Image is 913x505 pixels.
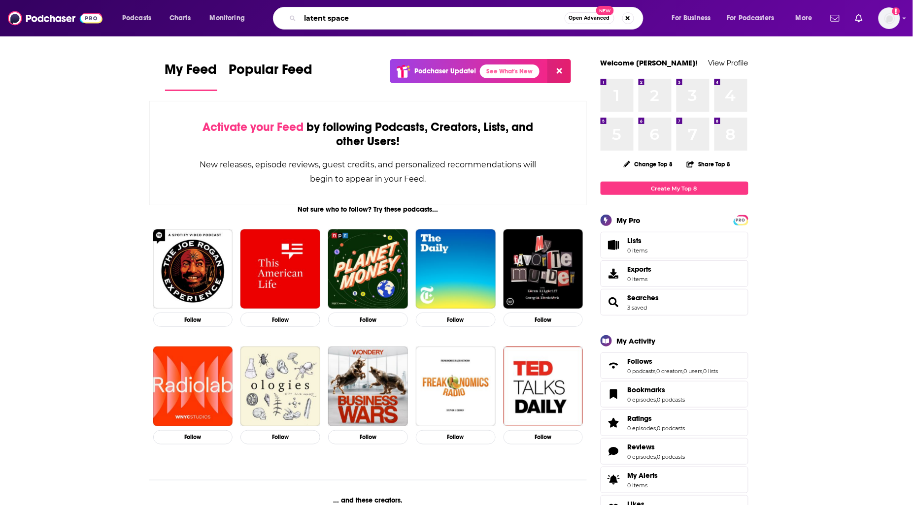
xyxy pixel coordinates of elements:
[203,10,258,26] button: open menu
[416,430,496,444] button: Follow
[672,11,711,25] span: For Business
[628,247,648,254] span: 0 items
[282,7,653,30] div: Search podcasts, credits, & more...
[879,7,900,29] span: Logged in as mdaniels
[240,347,320,426] img: Ologies with Alie Ward
[628,357,653,366] span: Follows
[879,7,900,29] img: User Profile
[504,313,583,327] button: Follow
[480,64,540,78] a: See What's New
[665,10,723,26] button: open menu
[328,313,408,327] button: Follow
[892,7,900,15] svg: Add a profile image
[8,9,102,28] img: Podchaser - Follow, Share and Rate Podcasts
[628,471,658,480] span: My Alerts
[656,396,657,403] span: ,
[735,216,747,223] a: PRO
[300,10,565,26] input: Search podcasts, credits, & more...
[628,276,652,283] span: 0 items
[628,396,656,403] a: 0 episodes
[618,158,679,170] button: Change Top 8
[851,10,867,27] a: Show notifications dropdown
[165,61,217,84] span: My Feed
[721,10,789,26] button: open menu
[628,414,652,423] span: Ratings
[596,6,614,15] span: New
[628,442,685,451] a: Reviews
[199,158,538,186] div: New releases, episode reviews, guest credits, and personalized recommendations will begin to appe...
[617,336,656,346] div: My Activity
[604,416,624,430] a: Ratings
[657,396,685,403] a: 0 podcasts
[569,16,610,21] span: Open Advanced
[604,238,624,252] span: Lists
[628,385,666,394] span: Bookmarks
[604,295,624,309] a: Searches
[203,120,304,134] span: Activate your Feed
[628,236,648,245] span: Lists
[240,313,320,327] button: Follow
[414,67,476,75] p: Podchaser Update!
[149,205,587,214] div: Not sure who to follow? Try these podcasts...
[165,61,217,91] a: My Feed
[153,430,233,444] button: Follow
[686,155,731,174] button: Share Top 8
[628,357,718,366] a: Follows
[229,61,313,91] a: Popular Feed
[163,10,197,26] a: Charts
[229,61,313,84] span: Popular Feed
[628,293,659,302] a: Searches
[617,216,641,225] div: My Pro
[153,347,233,426] a: Radiolab
[601,289,748,316] span: Searches
[199,120,538,149] div: by following Podcasts, Creators, Lists, and other Users!
[827,10,844,27] a: Show notifications dropdown
[684,368,703,375] a: 0 users
[601,232,748,258] a: Lists
[601,182,748,195] a: Create My Top 8
[328,229,408,309] img: Planet Money
[657,453,685,460] a: 0 podcasts
[601,58,698,67] a: Welcome [PERSON_NAME]!
[122,11,151,25] span: Podcasts
[240,430,320,444] button: Follow
[657,368,683,375] a: 0 creators
[240,229,320,309] img: This American Life
[789,10,825,26] button: open menu
[879,7,900,29] button: Show profile menu
[601,438,748,465] span: Reviews
[604,359,624,373] a: Follows
[796,11,812,25] span: More
[328,430,408,444] button: Follow
[601,467,748,493] a: My Alerts
[153,229,233,309] img: The Joe Rogan Experience
[657,425,685,432] a: 0 podcasts
[604,444,624,458] a: Reviews
[628,265,652,274] span: Exports
[703,368,704,375] span: ,
[328,347,408,426] img: Business Wars
[628,385,685,394] a: Bookmarks
[656,368,657,375] span: ,
[709,58,748,67] a: View Profile
[153,313,233,327] button: Follow
[504,229,583,309] img: My Favorite Murder with Karen Kilgariff and Georgia Hardstark
[604,473,624,487] span: My Alerts
[416,229,496,309] img: The Daily
[656,425,657,432] span: ,
[628,453,656,460] a: 0 episodes
[601,410,748,436] span: Ratings
[628,414,685,423] a: Ratings
[504,347,583,426] img: TED Talks Daily
[601,381,748,408] span: Bookmarks
[416,347,496,426] img: Freakonomics Radio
